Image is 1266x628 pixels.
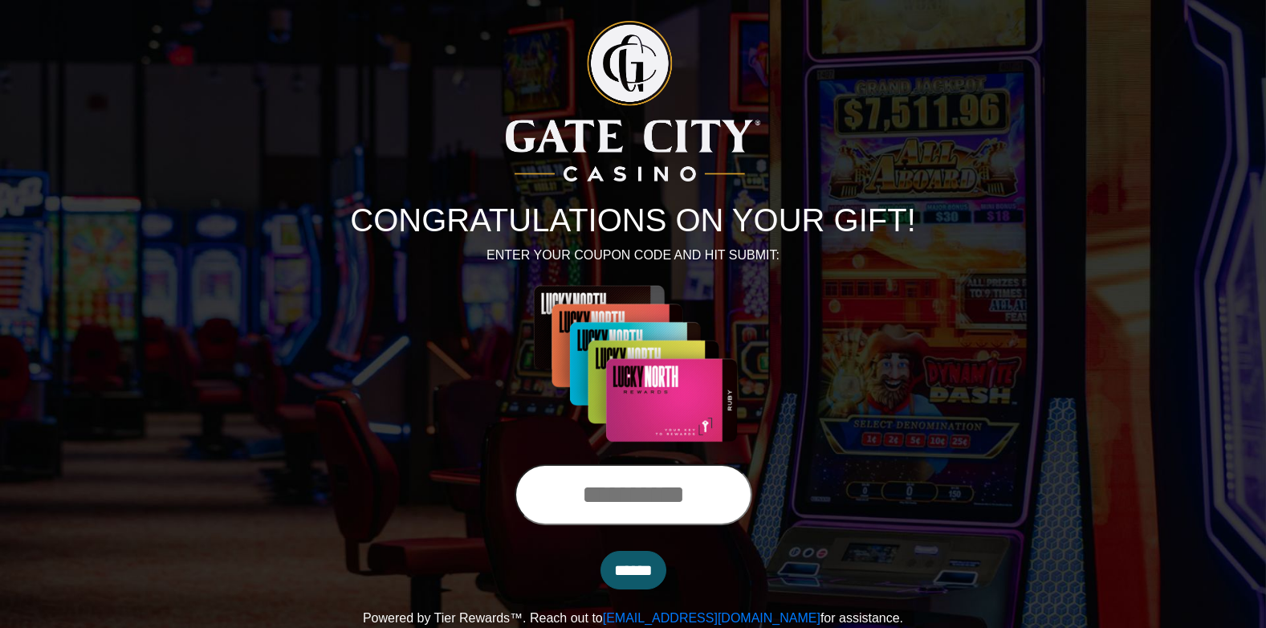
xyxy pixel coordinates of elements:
[188,201,1079,239] h1: CONGRATULATIONS ON YOUR GIFT!
[506,21,759,181] img: Logo
[188,246,1079,265] p: ENTER YOUR COUPON CODE AND HIT SUBMIT:
[491,284,776,445] img: Center Image
[363,611,903,625] span: Powered by Tier Rewards™. Reach out to for assistance.
[603,611,820,625] a: [EMAIL_ADDRESS][DOMAIN_NAME]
